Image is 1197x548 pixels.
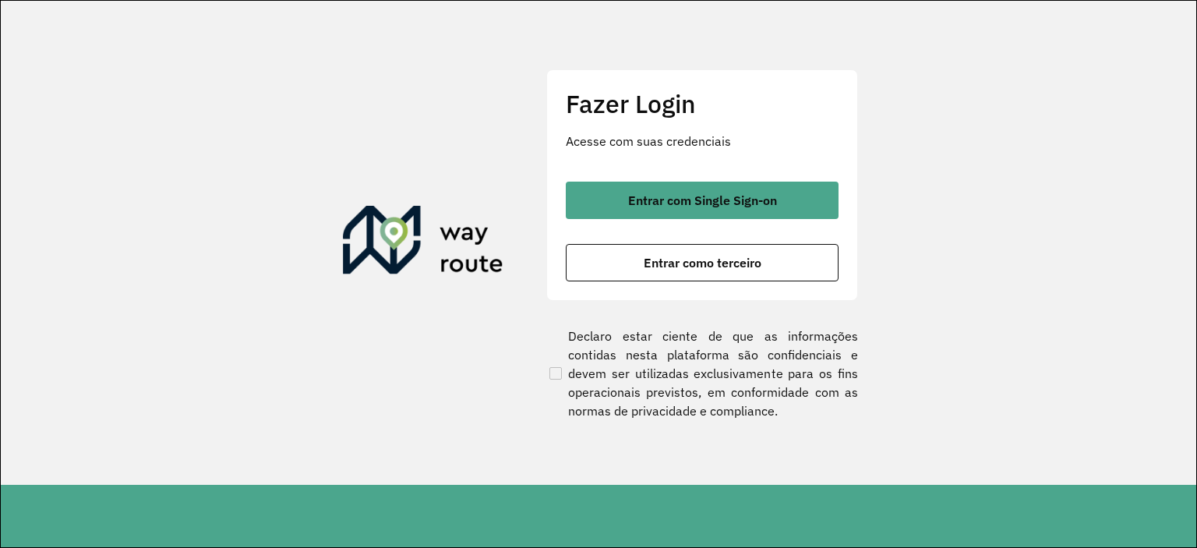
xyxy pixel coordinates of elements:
span: Entrar com Single Sign-on [628,194,777,207]
button: button [566,182,839,219]
span: Entrar como terceiro [644,256,761,269]
img: Roteirizador AmbevTech [343,206,503,281]
p: Acesse com suas credenciais [566,132,839,150]
label: Declaro estar ciente de que as informações contidas nesta plataforma são confidenciais e devem se... [546,327,858,420]
button: button [566,244,839,281]
h2: Fazer Login [566,89,839,118]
